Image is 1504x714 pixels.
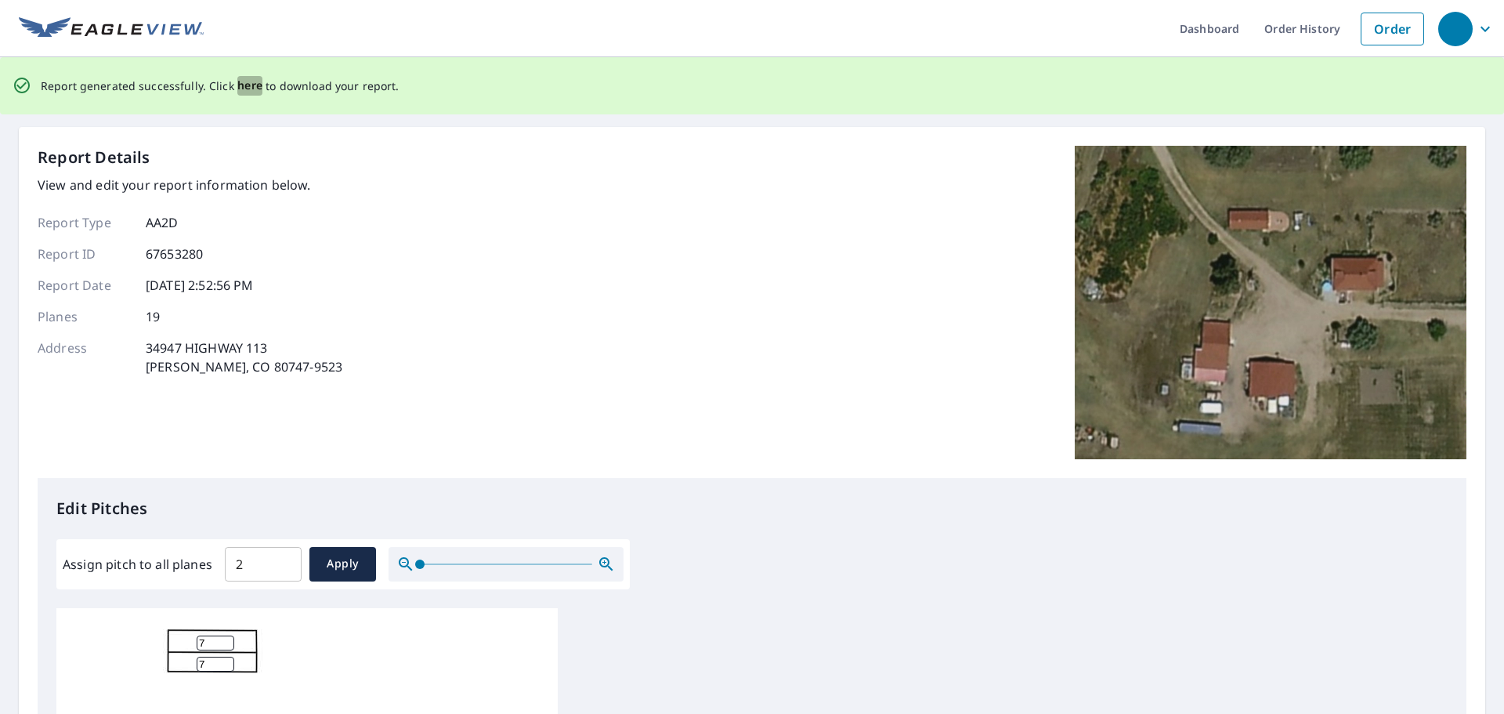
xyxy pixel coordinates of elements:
p: Report Type [38,213,132,232]
p: Edit Pitches [56,497,1448,520]
input: 00.0 [225,542,302,586]
img: EV Logo [19,17,204,41]
p: Report Details [38,146,150,169]
span: Apply [322,554,363,574]
p: 34947 HIGHWAY 113 [PERSON_NAME], CO 80747-9523 [146,339,342,376]
p: Report ID [38,245,132,263]
button: here [237,76,263,96]
p: 67653280 [146,245,203,263]
button: Apply [309,547,376,582]
p: Planes [38,307,132,326]
p: [DATE] 2:52:56 PM [146,276,254,295]
label: Assign pitch to all planes [63,555,212,574]
img: Top image [1075,146,1466,459]
p: Report generated successfully. Click to download your report. [41,76,399,96]
a: Order [1361,13,1424,45]
p: 19 [146,307,160,326]
p: Report Date [38,276,132,295]
p: View and edit your report information below. [38,176,342,194]
p: Address [38,339,132,376]
p: AA2D [146,213,179,232]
